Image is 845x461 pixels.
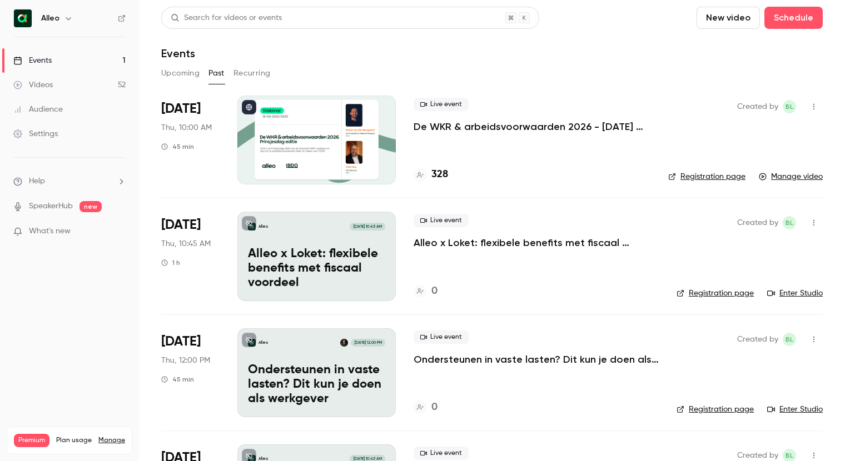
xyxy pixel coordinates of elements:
a: SpeakerHub [29,201,73,212]
div: Search for videos or events [171,12,282,24]
li: help-dropdown-opener [13,176,126,187]
h1: Events [161,47,195,60]
button: Past [208,64,225,82]
p: Alleo [259,224,268,229]
a: Alleo x Loket: flexibele benefits met fiscaal voordeel [414,236,659,249]
a: 0 [414,284,438,299]
span: Thu, 10:00 AM [161,122,212,133]
span: Live event [414,98,469,111]
button: Schedule [764,7,823,29]
div: Aug 28 Thu, 10:45 AM (Europe/Amsterdam) [161,212,220,300]
a: Alleo x Loket: flexibele benefits met fiscaal voordeel Alleo[DATE] 10:45 AMAlleo x Loket: flexibe... [237,212,396,300]
a: Registration page [677,288,754,299]
span: [DATE] 12:00 PM [351,339,385,347]
img: Alleo [14,9,32,27]
div: Settings [13,128,58,139]
span: Plan usage [56,436,92,445]
span: Bernice Lohr [783,216,796,229]
p: Ondersteunen in vaste lasten? Dit kun je doen als werkgever [248,363,385,406]
div: 45 min [161,375,194,384]
div: Videos [13,79,53,91]
span: Premium [14,434,49,447]
a: Ondersteunen in vaste lasten? Dit kun je doen als werkgeverAlleoWichard Boon[DATE] 12:00 PMOnders... [237,328,396,417]
span: Thu, 10:45 AM [161,238,211,249]
a: Registration page [677,404,754,415]
h4: 0 [431,284,438,299]
span: Thu, 12:00 PM [161,355,210,366]
p: Alleo [259,340,268,345]
a: Manage [98,436,125,445]
a: 328 [414,167,448,182]
div: 45 min [161,142,194,151]
span: [DATE] [161,100,201,118]
a: 0 [414,400,438,415]
p: Alleo x Loket: flexibele benefits met fiscaal voordeel [248,247,385,290]
iframe: Noticeable Trigger [112,227,126,237]
h4: 328 [431,167,448,182]
a: Ondersteunen in vaste lasten? Dit kun je doen als werkgever [414,353,659,366]
span: BL [786,100,793,113]
div: Sep 18 Thu, 10:00 AM (Europe/Amsterdam) [161,96,220,184]
span: Live event [414,214,469,227]
a: Registration page [668,171,745,182]
button: Upcoming [161,64,200,82]
a: Enter Studio [767,404,823,415]
img: Wichard Boon [340,339,348,347]
button: New video [697,7,760,29]
span: new [79,201,102,212]
span: Bernice Lohr [783,100,796,113]
a: De WKR & arbeidsvoorwaarden 2026 - [DATE] editie [414,120,650,133]
span: [DATE] [161,333,201,350]
span: Bernice Lohr [783,333,796,346]
span: BL [786,333,793,346]
span: Help [29,176,45,187]
span: BL [786,216,793,229]
span: What's new [29,226,71,237]
h4: 0 [431,400,438,415]
span: Live event [414,330,469,344]
h6: Alleo [41,13,59,24]
a: Manage video [759,171,823,182]
div: 1 h [161,258,180,267]
span: Created by [737,333,778,346]
div: Audience [13,104,63,115]
button: Recurring [233,64,271,82]
div: Events [13,55,52,66]
span: Live event [414,447,469,460]
span: Created by [737,216,778,229]
span: Created by [737,100,778,113]
span: [DATE] [161,216,201,234]
a: Enter Studio [767,288,823,299]
div: Jul 3 Thu, 12:00 PM (Europe/Amsterdam) [161,328,220,417]
span: [DATE] 10:45 AM [350,223,385,231]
